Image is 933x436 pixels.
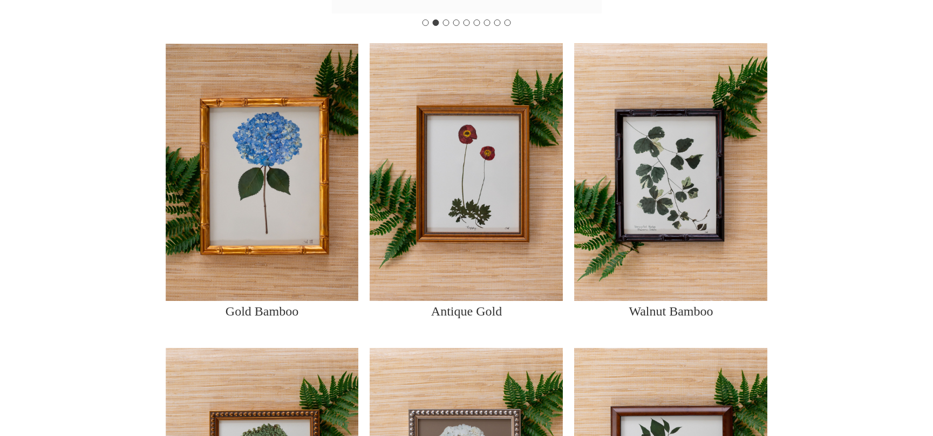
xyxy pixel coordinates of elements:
[431,301,502,321] p: Antique Gold
[494,19,501,26] button: Go to slide 8
[629,301,713,321] p: Walnut Bamboo
[464,19,470,26] button: Go to slide 5
[505,19,511,26] button: Go to slide 9
[453,19,460,26] button: Go to slide 4
[433,19,439,26] button: Go to slide 2
[226,301,298,321] p: Gold Bamboo
[474,19,480,26] button: Go to slide 6
[484,19,491,26] button: Go to slide 7
[443,19,450,26] button: Go to slide 3
[423,19,429,26] button: Go to slide 1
